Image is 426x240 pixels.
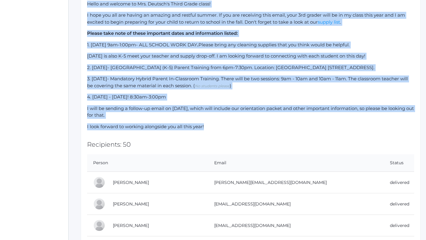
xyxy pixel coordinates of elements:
th: Person [87,154,208,172]
th: Status [384,154,414,172]
a: delivered [390,201,409,207]
h2: Recipients: 50 [87,141,414,148]
a: [PERSON_NAME] [113,201,149,207]
td: [EMAIL_ADDRESS][DOMAIN_NAME] [208,215,384,236]
p: 4. [DATE] - [DATE]! 8:30am-3:00pm [87,94,414,101]
div: Rachel Vick [93,176,105,188]
td: [PERSON_NAME][EMAIL_ADDRESS][DOMAIN_NAME] [208,172,384,193]
a: delivered [390,180,409,185]
strong: Please take note of these important dates and information listed: [87,30,238,36]
em: No students please [195,84,230,88]
p: [DATE] is also K-5 meet your teacher and supply drop-off. I am looking forward to connecting with... [87,53,414,60]
p: I look forward to working alongside you all this year! [87,123,414,130]
p: I hope you all are having an amazing and restful summer. If you are receiving this email, your 3r... [87,12,414,25]
td: [EMAIL_ADDRESS][DOMAIN_NAME] [208,193,384,215]
div: Joshua Vick [93,198,105,210]
p: 3. [DATE]- Mandatory Hybrid Parent In-Classroom Training. There will be two sessions: 9am - 10am ... [87,75,414,89]
th: Email [208,154,384,172]
strong: . [197,42,198,48]
a: delivered [390,223,409,228]
p: I will be sending a follow-up email on [DATE], which will include our orientation packet and othe... [87,105,414,119]
div: Randy Carpenter [93,219,105,232]
p: 2. [DATE]- [GEOGRAPHIC_DATA] (K-5) Parent Training from 6pm-7:30pm. Location: [GEOGRAPHIC_DATA] [... [87,64,414,71]
a: [PERSON_NAME] [113,223,149,228]
a: supply list [318,19,340,25]
p: 1. [DATE] 9am-1:00pm- ALL SCHOOL WORK DAY Please bring any cleaning supplies that you think would... [87,42,414,48]
a: [PERSON_NAME] [113,180,149,185]
p: Hello and welcome to Mrs. Deutsch's Third Grade class! [87,1,414,8]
